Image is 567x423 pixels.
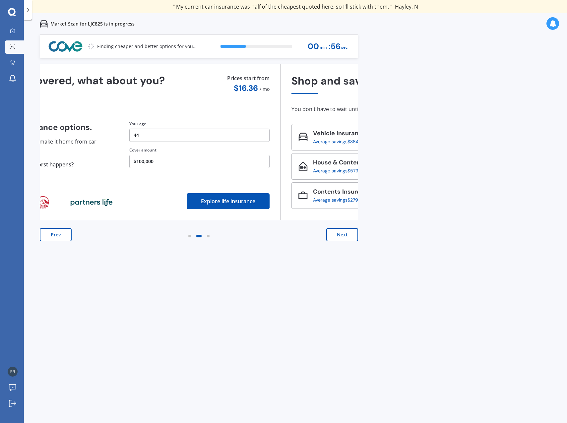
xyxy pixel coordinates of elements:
[129,121,270,127] div: Your age
[37,196,49,209] img: life_provider_logo_1
[129,129,270,142] button: 44
[50,21,135,27] p: Market Scan for LJC825 is in progress
[8,367,18,377] img: 89921998d5edae223651c6cb9d89fcfb
[298,161,308,171] img: House & Contents_icon
[70,199,113,207] img: life_provider_logo_2
[313,197,366,203] div: Average savings $279.00
[40,228,72,241] button: Prev
[335,129,366,137] span: Insurance
[313,168,392,173] div: Average savings $579.00
[129,155,270,168] button: $100,000
[313,139,366,144] div: Average savings $384.00
[298,132,308,142] img: Vehicle_icon
[97,43,197,50] p: Finding cheaper and better options for you...
[313,130,371,139] div: Vehicle
[313,159,397,168] div: House & Contents
[234,83,258,93] span: $ 16.36
[326,228,358,241] button: Next
[227,75,270,84] p: Prices start from
[187,193,270,209] button: Explore life insurance
[308,42,319,51] span: 00
[341,43,347,52] span: sec
[313,188,371,197] div: Contents
[40,20,48,28] img: car.f15378c7a67c060ca3f3.svg
[320,43,327,52] span: min
[129,147,270,153] div: Cover amount
[260,86,270,92] span: / mo
[341,188,371,196] span: Insurance
[329,42,341,51] span: : 56
[298,191,308,200] img: Contents_icon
